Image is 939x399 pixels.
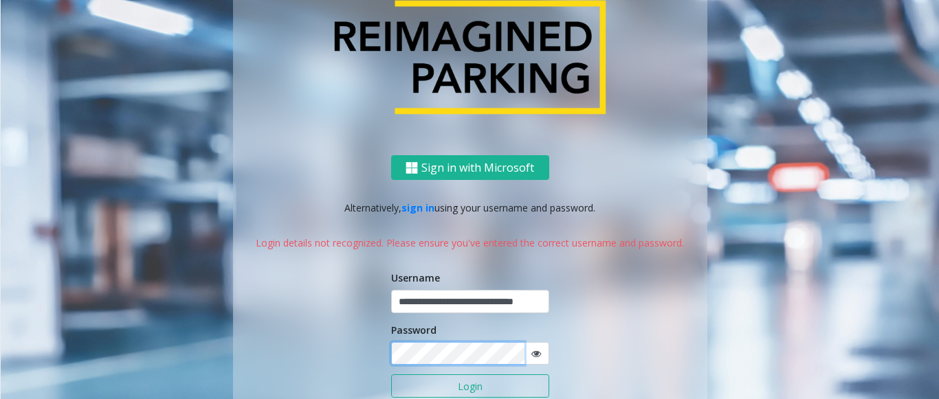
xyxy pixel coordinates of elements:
[247,236,694,250] p: Login details not recognized. Please ensure you've entered the correct username and password.
[247,201,694,215] p: Alternatively, using your username and password.
[391,155,549,181] button: Sign in with Microsoft
[391,374,549,398] button: Login
[391,271,440,285] label: Username
[391,323,437,337] label: Password
[401,201,434,214] a: sign in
